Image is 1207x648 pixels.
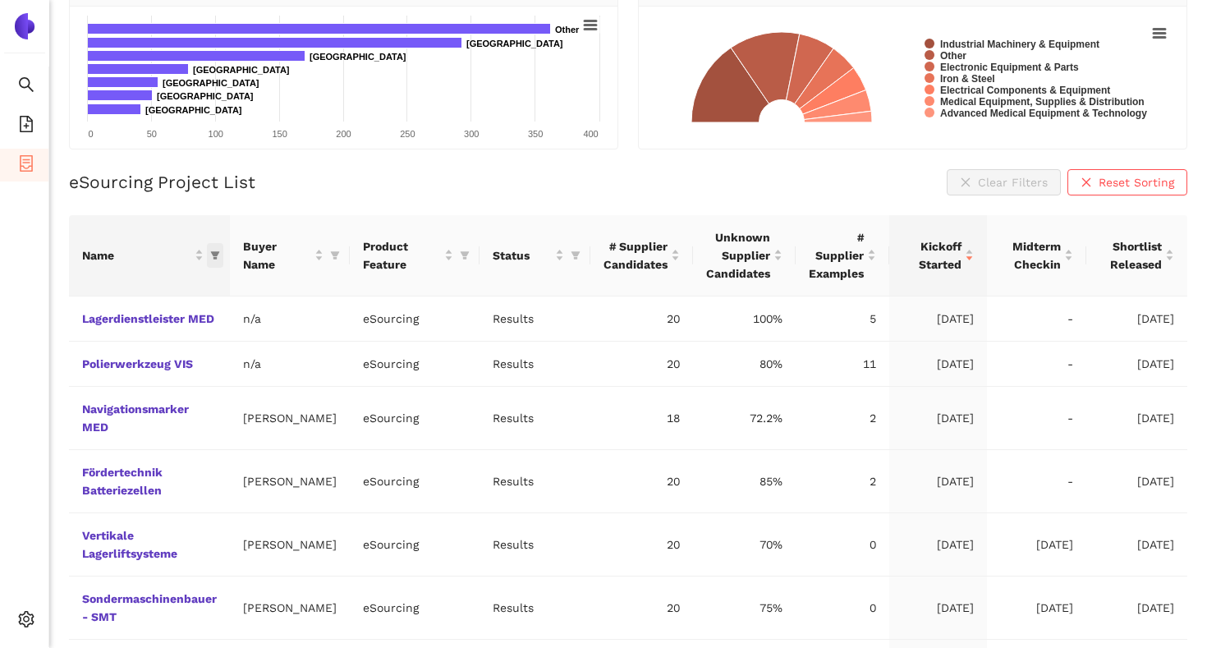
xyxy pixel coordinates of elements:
span: Status [493,246,552,264]
th: this column's title is Unknown Supplier Candidates,this column is sortable [693,215,796,296]
text: Iron & Steel [940,73,995,85]
td: 20 [590,450,693,513]
td: n/a [230,296,350,342]
span: file-add [18,110,34,143]
text: Industrial Machinery & Equipment [940,39,1099,50]
td: eSourcing [350,387,480,450]
text: 250 [400,129,415,139]
text: [GEOGRAPHIC_DATA] [163,78,259,88]
td: 85% [693,450,796,513]
span: Name [82,246,191,264]
text: Medical Equipment, Supplies & Distribution [940,96,1145,108]
td: [DATE] [1086,387,1187,450]
span: close [1081,177,1092,190]
button: closeClear Filters [947,169,1061,195]
th: this column's title is Status,this column is sortable [480,215,590,296]
text: [GEOGRAPHIC_DATA] [193,65,290,75]
text: 100 [209,129,223,139]
button: closeReset Sorting [1067,169,1187,195]
td: [DATE] [1086,342,1187,387]
span: filter [327,234,343,277]
td: [PERSON_NAME] [230,513,350,577]
text: Electronic Equipment & Parts [940,62,1079,73]
td: 70% [693,513,796,577]
td: [DATE] [889,387,987,450]
td: [DATE] [889,513,987,577]
td: [DATE] [987,513,1086,577]
td: eSourcing [350,450,480,513]
span: setting [18,605,34,638]
td: [PERSON_NAME] [230,387,350,450]
td: 2 [796,450,889,513]
span: Shortlist Released [1099,237,1162,273]
td: n/a [230,342,350,387]
td: eSourcing [350,342,480,387]
td: Results [480,342,590,387]
text: 200 [336,129,351,139]
th: this column's title is Product Feature,this column is sortable [350,215,480,296]
td: [DATE] [889,296,987,342]
td: [DATE] [1086,296,1187,342]
td: 100% [693,296,796,342]
td: - [987,450,1086,513]
td: - [987,342,1086,387]
span: filter [571,250,581,260]
span: Product Feature [363,237,441,273]
td: [DATE] [889,577,987,640]
td: [PERSON_NAME] [230,577,350,640]
td: 2 [796,387,889,450]
th: this column's title is # Supplier Candidates,this column is sortable [590,215,693,296]
td: 20 [590,342,693,387]
td: 0 [796,577,889,640]
span: filter [207,243,223,268]
td: 75% [693,577,796,640]
text: Electrical Components & Equipment [940,85,1110,96]
td: 20 [590,513,693,577]
td: Results [480,577,590,640]
h2: eSourcing Project List [69,170,255,194]
td: 18 [590,387,693,450]
span: Midterm Checkin [1000,237,1061,273]
text: 350 [528,129,543,139]
span: filter [330,250,340,260]
span: search [18,71,34,103]
td: 20 [590,577,693,640]
span: # Supplier Candidates [603,237,668,273]
td: 80% [693,342,796,387]
text: [GEOGRAPHIC_DATA] [310,52,406,62]
td: 11 [796,342,889,387]
td: - [987,296,1086,342]
th: this column's title is Midterm Checkin,this column is sortable [987,215,1086,296]
td: eSourcing [350,513,480,577]
text: [GEOGRAPHIC_DATA] [466,39,563,48]
text: Other [940,50,966,62]
th: this column's title is Buyer Name,this column is sortable [230,215,350,296]
text: Advanced Medical Equipment & Technology [940,108,1147,119]
td: Results [480,513,590,577]
td: [DATE] [1086,513,1187,577]
span: Unknown Supplier Candidates [706,228,770,283]
span: filter [460,250,470,260]
text: [GEOGRAPHIC_DATA] [157,91,254,101]
td: [PERSON_NAME] [230,450,350,513]
td: eSourcing [350,296,480,342]
td: Results [480,296,590,342]
text: [GEOGRAPHIC_DATA] [145,105,242,115]
td: [DATE] [1086,577,1187,640]
th: this column's title is # Supplier Examples,this column is sortable [796,215,889,296]
td: 0 [796,513,889,577]
td: 72.2% [693,387,796,450]
td: 20 [590,296,693,342]
span: container [18,149,34,182]
span: Buyer Name [243,237,311,273]
th: this column's title is Shortlist Released,this column is sortable [1086,215,1187,296]
text: 400 [583,129,598,139]
span: Kickoff Started [902,237,961,273]
td: [DATE] [889,342,987,387]
span: filter [210,250,220,260]
td: [DATE] [889,450,987,513]
td: - [987,387,1086,450]
text: 0 [88,129,93,139]
text: 150 [272,129,287,139]
td: [DATE] [987,577,1086,640]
